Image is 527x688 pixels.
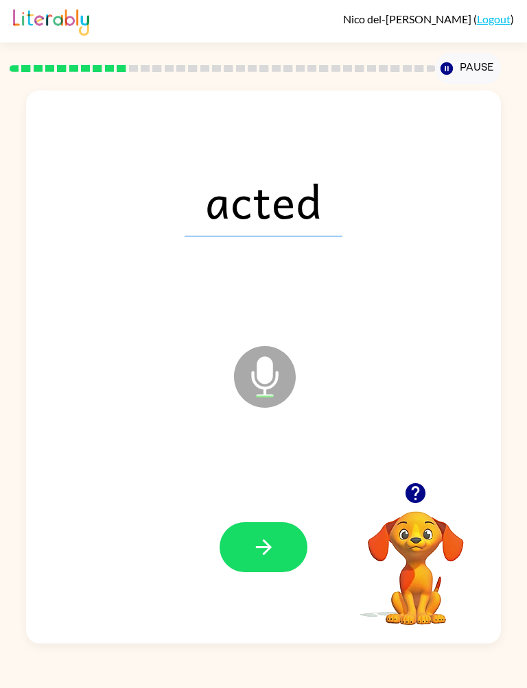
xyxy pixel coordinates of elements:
img: Literably [13,5,89,36]
div: ( ) [343,12,514,25]
button: Pause [435,53,500,84]
video: Your browser must support playing .mp4 files to use Literably. Please try using another browser. [347,490,484,627]
span: acted [185,165,342,236]
a: Logout [477,12,511,25]
span: Nico del-[PERSON_NAME] [343,12,473,25]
